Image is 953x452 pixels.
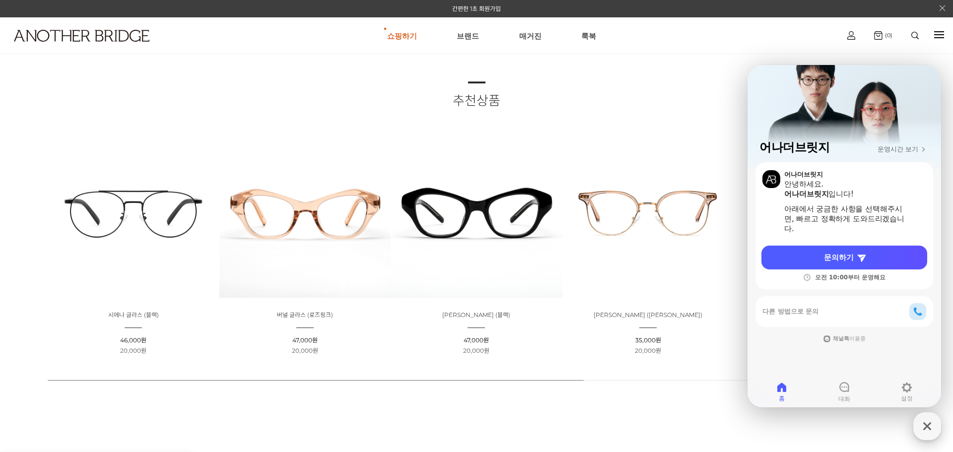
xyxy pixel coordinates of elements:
a: [PERSON_NAME] ([PERSON_NAME]) [594,311,702,319]
span: 20,000원 [292,347,318,354]
img: logo [14,30,149,42]
span: 20,000원 [463,347,489,354]
a: [PERSON_NAME] (블랙) [442,311,510,319]
img: cart [874,31,883,40]
span: 35,000원 [635,336,661,344]
a: 매거진 [519,18,542,54]
img: 버널 글라스 로즈핑크 - 세련된 클래식 안경 제품 이미지 [219,127,391,298]
span: 46,000원 [120,336,146,344]
a: (0) [874,31,892,40]
span: (0) [883,32,892,39]
span: 추천상품 [453,93,500,109]
span: 47,000원 [292,336,318,344]
img: 버널 글라스 (블랙) - 세련된 안경 이미지 [391,127,562,298]
a: 브랜드 [457,18,479,54]
a: 쇼핑하기 [387,18,417,54]
img: search [911,32,919,39]
a: 버널 글라스 (로즈핑크) [277,311,333,319]
span: 20,000원 [120,347,146,354]
a: 룩북 [581,18,596,54]
img: 메스 글라스 투명 - 심플한 디자인의 안경 이미지 [734,127,905,298]
a: 시에나 글라스 (블랙) [108,311,159,319]
iframe: Channel chat [748,65,941,407]
img: 시에나 글라스 - 블랙 안경 이미지 [48,127,219,298]
span: 47,000원 [464,336,489,344]
a: logo [5,30,148,66]
span: 20,000원 [635,347,661,354]
img: cart [847,31,855,40]
a: 간편한 1초 회원가입 [452,5,501,12]
img: 페이즐리 글라스 로즈골드 제품 이미지 [562,127,734,298]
